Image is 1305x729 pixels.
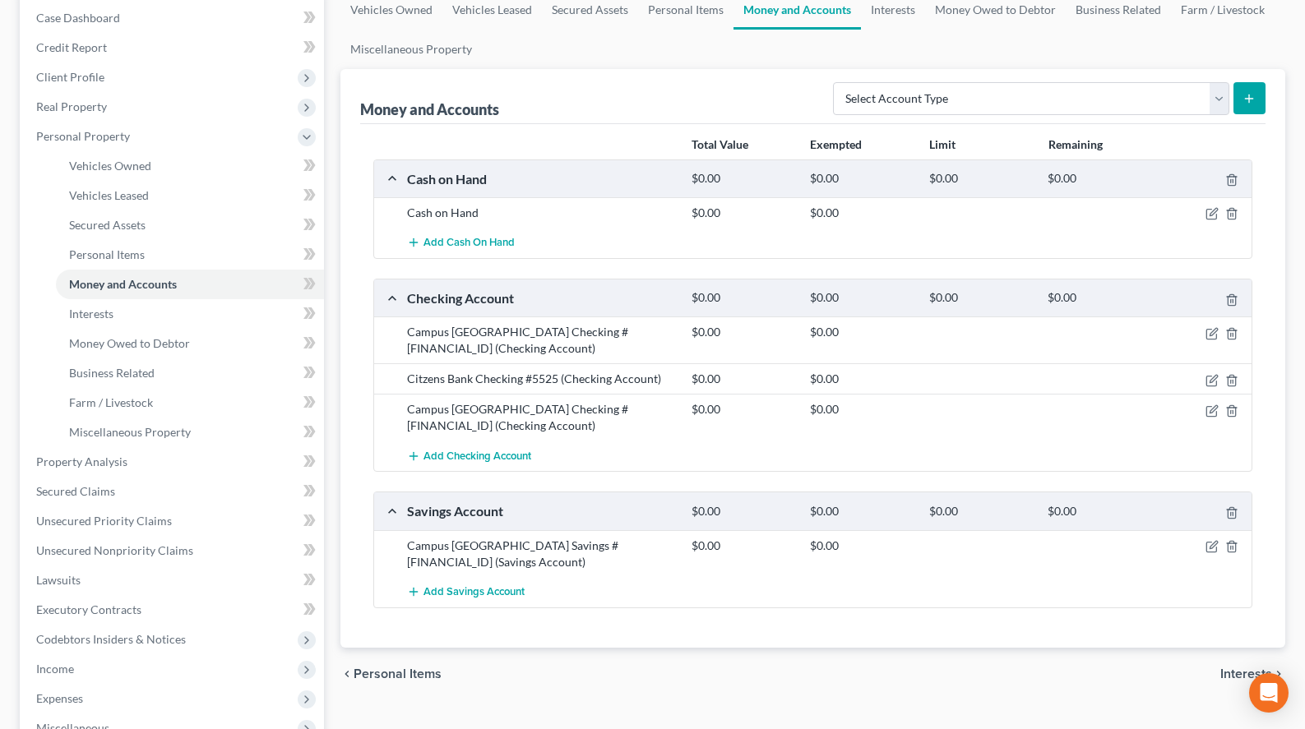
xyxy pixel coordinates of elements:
[810,137,862,151] strong: Exempted
[56,418,324,447] a: Miscellaneous Property
[36,40,107,54] span: Credit Report
[23,536,324,565] a: Unsecured Nonpriority Claims
[36,602,141,616] span: Executory Contracts
[23,33,324,62] a: Credit Report
[683,401,802,418] div: $0.00
[23,447,324,477] a: Property Analysis
[69,425,191,439] span: Miscellaneous Property
[407,228,515,258] button: Add Cash on Hand
[399,205,683,221] div: Cash on Hand
[36,11,120,25] span: Case Dashboard
[23,477,324,506] a: Secured Claims
[929,137,956,151] strong: Limit
[69,307,113,321] span: Interests
[1039,171,1158,187] div: $0.00
[69,247,145,261] span: Personal Items
[69,366,155,380] span: Business Related
[802,290,920,306] div: $0.00
[56,358,324,388] a: Business Related
[423,237,515,250] span: Add Cash on Hand
[354,667,442,681] span: Personal Items
[340,30,482,69] a: Miscellaneous Property
[399,289,683,307] div: Checking Account
[399,538,683,570] div: Campus [GEOGRAPHIC_DATA] Savings #[FINANCIAL_ID] (Savings Account)
[23,595,324,625] a: Executory Contracts
[1220,667,1272,681] span: Interests
[340,667,442,681] button: chevron_left Personal Items
[36,514,172,528] span: Unsecured Priority Claims
[683,290,802,306] div: $0.00
[423,450,531,463] span: Add Checking Account
[56,270,324,299] a: Money and Accounts
[56,388,324,418] a: Farm / Livestock
[36,484,115,498] span: Secured Claims
[56,299,324,329] a: Interests
[802,401,920,418] div: $0.00
[36,543,193,557] span: Unsecured Nonpriority Claims
[802,504,920,519] div: $0.00
[56,329,324,358] a: Money Owed to Debtor
[69,159,151,173] span: Vehicles Owned
[23,565,324,595] a: Lawsuits
[407,577,525,607] button: Add Savings Account
[802,371,920,387] div: $0.00
[69,336,190,350] span: Money Owed to Debtor
[56,151,324,181] a: Vehicles Owned
[360,99,499,119] div: Money and Accounts
[340,667,354,681] i: chevron_left
[36,573,81,587] span: Lawsuits
[683,171,802,187] div: $0.00
[921,290,1039,306] div: $0.00
[683,371,802,387] div: $0.00
[802,171,920,187] div: $0.00
[1039,290,1158,306] div: $0.00
[56,181,324,210] a: Vehicles Leased
[399,502,683,519] div: Savings Account
[399,324,683,357] div: Campus [GEOGRAPHIC_DATA] Checking #[FINANCIAL_ID] (Checking Account)
[802,538,920,554] div: $0.00
[23,506,324,536] a: Unsecured Priority Claims
[921,504,1039,519] div: $0.00
[36,632,186,646] span: Codebtors Insiders & Notices
[1220,667,1285,681] button: Interests chevron_right
[407,441,531,471] button: Add Checking Account
[399,401,683,434] div: Campus [GEOGRAPHIC_DATA] Checking #[FINANCIAL_ID] (Checking Account)
[1039,504,1158,519] div: $0.00
[69,218,146,232] span: Secured Assets
[802,324,920,340] div: $0.00
[399,371,683,387] div: Citzens Bank Checking #5525 (Checking Account)
[69,277,177,291] span: Money and Accounts
[683,324,802,340] div: $0.00
[683,538,802,554] div: $0.00
[683,504,802,519] div: $0.00
[423,585,525,598] span: Add Savings Account
[23,3,324,33] a: Case Dashboard
[692,137,748,151] strong: Total Value
[36,454,127,468] span: Property Analysis
[36,691,83,705] span: Expenses
[36,129,130,143] span: Personal Property
[69,395,153,409] span: Farm / Livestock
[683,205,802,221] div: $0.00
[921,171,1039,187] div: $0.00
[69,188,149,202] span: Vehicles Leased
[1272,667,1285,681] i: chevron_right
[56,210,324,240] a: Secured Assets
[36,99,107,113] span: Real Property
[36,662,74,676] span: Income
[1048,137,1103,151] strong: Remaining
[399,170,683,187] div: Cash on Hand
[1249,673,1289,713] div: Open Intercom Messenger
[56,240,324,270] a: Personal Items
[802,205,920,221] div: $0.00
[36,70,104,84] span: Client Profile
